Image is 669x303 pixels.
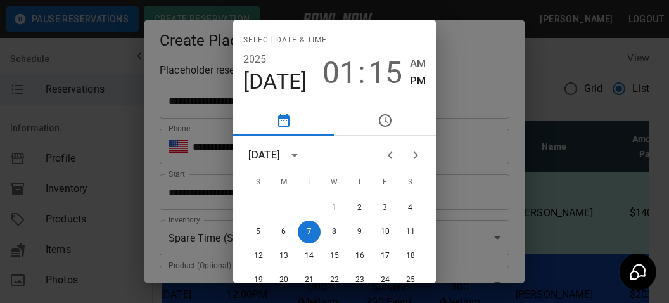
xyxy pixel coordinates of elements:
[348,269,371,292] button: 23
[348,170,371,195] span: Thursday
[298,269,321,292] button: 21
[410,72,426,89] button: PM
[403,143,428,168] button: Next month
[378,143,403,168] button: Previous month
[368,55,402,91] button: 15
[374,170,397,195] span: Friday
[374,245,397,268] button: 17
[374,221,397,243] button: 10
[374,197,397,219] button: 3
[399,245,422,268] button: 18
[322,55,357,91] button: 01
[247,170,270,195] span: Sunday
[399,170,422,195] span: Saturday
[248,148,280,163] div: [DATE]
[348,197,371,219] button: 2
[374,269,397,292] button: 24
[399,269,422,292] button: 25
[272,221,295,243] button: 6
[243,30,327,51] span: Select date & time
[247,269,270,292] button: 19
[298,170,321,195] span: Tuesday
[233,105,334,136] button: pick date
[323,221,346,243] button: 8
[348,245,371,268] button: 16
[243,51,267,68] button: 2025
[348,221,371,243] button: 9
[284,145,305,166] button: calendar view is open, switch to year view
[323,197,346,219] button: 1
[399,197,422,219] button: 4
[334,105,436,136] button: pick time
[399,221,422,243] button: 11
[323,269,346,292] button: 22
[247,245,270,268] button: 12
[323,245,346,268] button: 15
[323,170,346,195] span: Wednesday
[272,170,295,195] span: Monday
[243,68,307,95] button: [DATE]
[272,269,295,292] button: 20
[298,221,321,243] button: 7
[298,245,321,268] button: 14
[358,55,366,91] span: :
[247,221,270,243] button: 5
[410,55,426,72] button: AM
[272,245,295,268] button: 13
